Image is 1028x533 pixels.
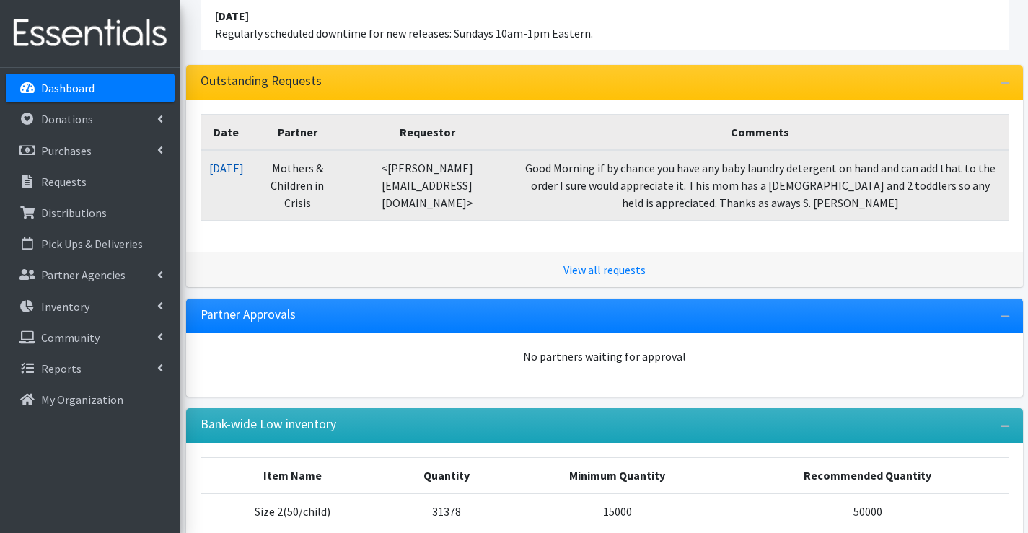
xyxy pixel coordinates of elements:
p: Community [41,330,100,345]
a: Reports [6,354,175,383]
a: Purchases [6,136,175,165]
a: Dashboard [6,74,175,102]
div: No partners waiting for approval [201,348,1009,365]
th: Requestor [343,114,513,150]
h3: Bank-wide Low inventory [201,417,336,432]
p: Donations [41,112,93,126]
th: Recommended Quantity [727,457,1009,493]
a: Donations [6,105,175,133]
a: Pick Ups & Deliveries [6,229,175,258]
td: 50000 [727,493,1009,529]
td: Good Morning if by chance you have any baby laundry detergent on hand and can add that to the ord... [512,150,1008,221]
a: My Organization [6,385,175,414]
a: Community [6,323,175,352]
td: Size 2(50/child) [201,493,385,529]
h3: Partner Approvals [201,307,296,322]
a: View all requests [563,263,646,277]
th: Item Name [201,457,385,493]
th: Quantity [385,457,508,493]
p: Reports [41,361,82,376]
a: Partner Agencies [6,260,175,289]
td: <[PERSON_NAME][EMAIL_ADDRESS][DOMAIN_NAME]> [343,150,513,221]
h3: Outstanding Requests [201,74,322,89]
p: Dashboard [41,81,95,95]
p: Partner Agencies [41,268,126,282]
th: Date [201,114,252,150]
th: Partner [252,114,343,150]
a: Inventory [6,292,175,321]
p: Distributions [41,206,107,220]
p: Inventory [41,299,89,314]
td: Mothers & Children in Crisis [252,150,343,221]
a: Requests [6,167,175,196]
strong: [DATE] [215,9,249,23]
p: Pick Ups & Deliveries [41,237,143,251]
p: Requests [41,175,87,189]
td: 31378 [385,493,508,529]
p: Purchases [41,144,92,158]
p: My Organization [41,392,123,407]
th: Minimum Quantity [508,457,727,493]
a: [DATE] [209,161,244,175]
td: 15000 [508,493,727,529]
a: Distributions [6,198,175,227]
img: HumanEssentials [6,9,175,58]
th: Comments [512,114,1008,150]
